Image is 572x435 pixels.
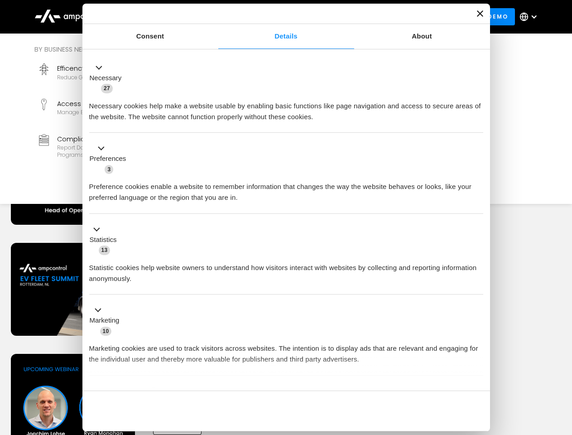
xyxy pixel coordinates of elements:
div: Report data and stay compliant with EV programs [57,144,176,158]
div: By business need [34,44,328,54]
div: Compliance [57,134,176,144]
button: Okay [353,398,483,424]
span: 2 [149,387,158,396]
a: Consent [82,24,218,49]
label: Preferences [90,154,126,164]
a: ComplianceReport data and stay compliant with EV programs [34,130,179,162]
div: Marketing cookies are used to track visitors across websites. The intention is to display ads tha... [89,336,483,365]
div: Preference cookies enable a website to remember information that changes the way the website beha... [89,174,483,203]
div: Efficency [57,63,161,73]
button: Marketing (10) [89,305,125,337]
label: Statistics [90,235,117,245]
div: Manage EV charger security and access [57,109,166,116]
span: 3 [105,165,113,174]
label: Necessary [90,73,122,83]
button: Preferences (3) [89,143,132,175]
div: Access Control [57,99,166,109]
button: Statistics (13) [89,224,122,256]
span: 13 [99,246,111,255]
a: Details [218,24,354,49]
span: 10 [100,327,112,336]
button: Close banner [477,10,483,17]
a: EfficencyReduce grid contraints and fuel costs [34,60,179,92]
div: Statistic cookies help website owners to understand how visitors interact with websites by collec... [89,256,483,284]
div: Reduce grid contraints and fuel costs [57,74,161,81]
button: Necessary (27) [89,62,127,94]
a: About [354,24,490,49]
label: Marketing [90,315,120,326]
a: Access ControlManage EV charger security and access [34,95,179,127]
div: Necessary cookies help make a website usable by enabling basic functions like page navigation and... [89,94,483,122]
button: Unclassified (2) [89,386,163,397]
span: 27 [101,84,113,93]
